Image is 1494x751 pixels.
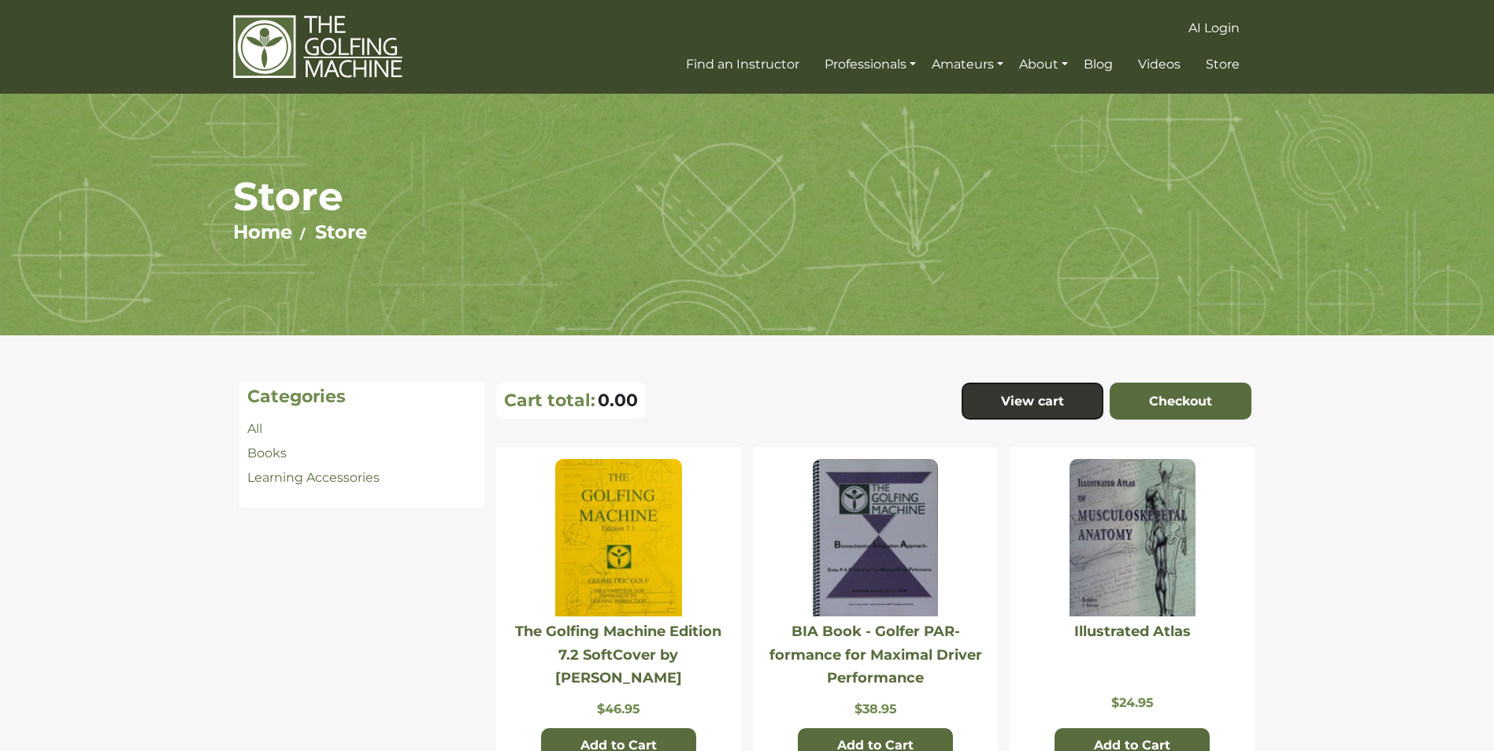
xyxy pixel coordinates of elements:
[504,701,733,716] p: $46.95
[247,446,287,461] a: Books
[233,220,292,243] a: Home
[761,701,990,716] p: $38.95
[1138,57,1181,72] span: Videos
[504,390,595,411] p: Cart total:
[821,50,920,79] a: Professionals
[247,421,262,436] a: All
[813,459,938,616] img: BIA Book - Golfer PAR-formance for Maximal Driver Performance
[233,172,1261,220] h1: Store
[769,623,982,686] a: BIA Book - Golfer PAR-formance for Maximal Driver Performance
[1080,50,1117,79] a: Blog
[962,383,1103,420] a: View cart
[1018,695,1247,710] p: $24.95
[1206,57,1240,72] span: Store
[555,459,681,616] img: The Golfing Machine Edition 7.2 SoftCover by Homer Kelley
[1015,50,1072,79] a: About
[598,390,638,411] span: 0.00
[247,470,380,485] a: Learning Accessories
[1134,50,1184,79] a: Videos
[515,623,721,686] a: The Golfing Machine Edition 7.2 SoftCover by [PERSON_NAME]
[315,220,367,243] a: Store
[233,14,402,80] img: The Golfing Machine
[1070,459,1196,616] img: Illustrated Atlas
[928,50,1007,79] a: Amateurs
[1184,14,1244,43] a: AI Login
[1202,50,1244,79] a: Store
[686,57,799,72] span: Find an Instructor
[1084,57,1113,72] span: Blog
[1074,623,1191,640] a: Illustrated Atlas
[682,50,803,79] a: Find an Instructor
[1188,20,1240,35] span: AI Login
[1110,383,1251,420] a: Checkout
[247,387,476,407] h4: Categories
